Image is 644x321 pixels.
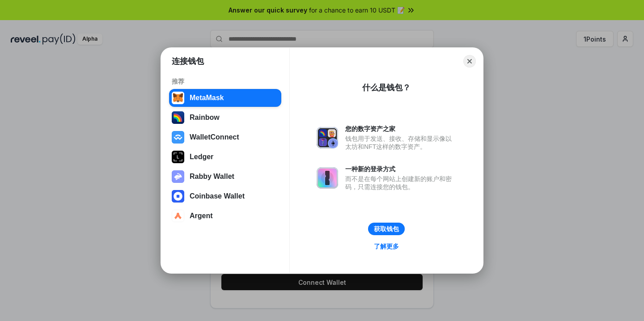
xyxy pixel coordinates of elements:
div: WalletConnect [190,133,239,141]
img: svg+xml,%3Csvg%20xmlns%3D%22http%3A%2F%2Fwww.w3.org%2F2000%2Fsvg%22%20width%3D%2228%22%20height%3... [172,151,184,163]
img: svg+xml,%3Csvg%20width%3D%2228%22%20height%3D%2228%22%20viewBox%3D%220%200%2028%2028%22%20fill%3D... [172,190,184,203]
div: 而不是在每个网站上创建新的账户和密码，只需连接您的钱包。 [345,175,456,191]
div: 钱包用于发送、接收、存储和显示像以太坊和NFT这样的数字资产。 [345,135,456,151]
div: 您的数字资产之家 [345,125,456,133]
div: Argent [190,212,213,220]
img: svg+xml,%3Csvg%20xmlns%3D%22http%3A%2F%2Fwww.w3.org%2F2000%2Fsvg%22%20fill%3D%22none%22%20viewBox... [317,167,338,189]
div: 推荐 [172,77,279,85]
img: svg+xml,%3Csvg%20width%3D%2228%22%20height%3D%2228%22%20viewBox%3D%220%200%2028%2028%22%20fill%3D... [172,92,184,104]
img: svg+xml,%3Csvg%20width%3D%22120%22%20height%3D%22120%22%20viewBox%3D%220%200%20120%20120%22%20fil... [172,111,184,124]
a: 了解更多 [369,241,404,252]
div: 什么是钱包？ [362,82,411,93]
div: 一种新的登录方式 [345,165,456,173]
button: Ledger [169,148,281,166]
div: Rabby Wallet [190,173,234,181]
h1: 连接钱包 [172,56,204,67]
div: MetaMask [190,94,224,102]
div: 获取钱包 [374,225,399,233]
div: Rainbow [190,114,220,122]
button: 获取钱包 [368,223,405,235]
img: svg+xml,%3Csvg%20xmlns%3D%22http%3A%2F%2Fwww.w3.org%2F2000%2Fsvg%22%20fill%3D%22none%22%20viewBox... [172,170,184,183]
button: Coinbase Wallet [169,187,281,205]
button: WalletConnect [169,128,281,146]
button: Argent [169,207,281,225]
button: MetaMask [169,89,281,107]
button: Close [463,55,476,68]
button: Rainbow [169,109,281,127]
div: 了解更多 [374,242,399,250]
div: Coinbase Wallet [190,192,245,200]
img: svg+xml,%3Csvg%20width%3D%2228%22%20height%3D%2228%22%20viewBox%3D%220%200%2028%2028%22%20fill%3D... [172,131,184,144]
img: svg+xml,%3Csvg%20xmlns%3D%22http%3A%2F%2Fwww.w3.org%2F2000%2Fsvg%22%20fill%3D%22none%22%20viewBox... [317,127,338,148]
div: Ledger [190,153,213,161]
img: svg+xml,%3Csvg%20width%3D%2228%22%20height%3D%2228%22%20viewBox%3D%220%200%2028%2028%22%20fill%3D... [172,210,184,222]
button: Rabby Wallet [169,168,281,186]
